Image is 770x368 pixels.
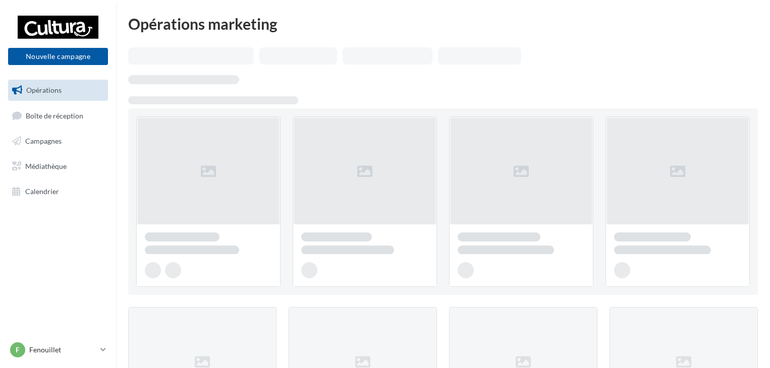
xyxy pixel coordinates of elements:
[6,131,110,152] a: Campagnes
[29,345,96,355] p: Fenouillet
[6,80,110,101] a: Opérations
[25,162,67,170] span: Médiathèque
[8,48,108,65] button: Nouvelle campagne
[26,86,62,94] span: Opérations
[6,181,110,202] a: Calendrier
[6,105,110,127] a: Boîte de réception
[25,137,62,145] span: Campagnes
[6,156,110,177] a: Médiathèque
[25,187,59,195] span: Calendrier
[26,111,83,119] span: Boîte de réception
[8,340,108,359] a: F Fenouillet
[16,345,20,355] span: F
[128,16,758,31] div: Opérations marketing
